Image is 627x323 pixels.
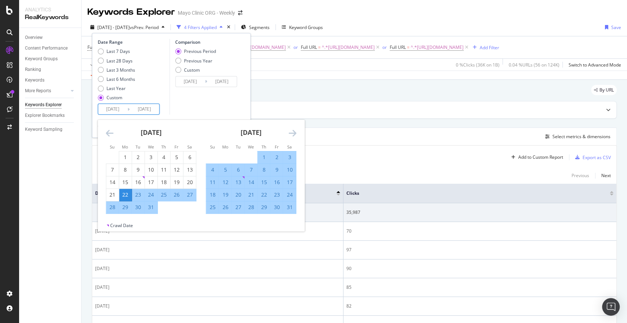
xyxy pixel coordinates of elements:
[25,44,68,52] div: Content Performance
[145,191,157,198] div: 24
[283,154,296,161] div: 3
[87,44,104,50] span: Full URL
[270,151,283,164] td: Selected. Friday, August 2, 2024
[175,67,216,73] div: Custom
[346,265,613,272] div: 90
[572,171,589,180] button: Previous
[119,189,132,201] td: Selected as start date. Monday, July 22, 2024
[219,164,232,176] td: Selected. Monday, August 5, 2024
[170,179,183,186] div: 19
[87,21,167,33] button: [DATE] - [DATE]vsPrev. Period
[132,166,144,173] div: 9
[245,204,257,211] div: 28
[110,144,115,150] small: Su
[158,189,170,201] td: Selected. Thursday, July 25, 2024
[183,176,196,189] td: Choose Saturday, July 20, 2024 as your check-out date. It’s available.
[119,151,132,164] td: Choose Monday, July 1, 2024 as your check-out date. It’s available.
[301,44,317,50] span: Full URL
[270,191,283,198] div: 23
[183,179,196,186] div: 20
[25,112,76,119] a: Explorer Bookmarks
[346,228,613,234] div: 70
[87,59,109,71] button: Apply
[107,48,130,54] div: Last 7 Days
[95,228,340,234] div: [DATE]
[261,144,266,150] small: Th
[293,44,298,51] button: or
[25,101,62,109] div: Keywords Explorer
[95,247,340,253] div: [DATE]
[183,189,196,201] td: Selected. Saturday, July 27, 2024
[98,94,135,101] div: Custom
[187,144,192,150] small: Sa
[270,189,283,201] td: Selected. Friday, August 23, 2024
[232,164,245,176] td: Selected. Tuesday, August 6, 2024
[245,191,257,198] div: 21
[602,298,620,316] div: Open Intercom Messenger
[145,179,157,186] div: 17
[170,189,183,201] td: Selected. Friday, July 26, 2024
[119,154,131,161] div: 1
[257,189,270,201] td: Selected. Thursday, August 22, 2024
[257,176,270,189] td: Selected. Thursday, August 15, 2024
[226,24,232,31] div: times
[183,151,196,164] td: Choose Saturday, July 6, 2024 as your check-out date. It’s available.
[132,164,145,176] td: Choose Tuesday, July 9, 2024 as your check-out date. It’s available.
[145,176,158,189] td: Choose Wednesday, July 17, 2024 as your check-out date. It’s available.
[591,85,617,95] div: legacy label
[552,133,610,140] div: Select metrics & dimensions
[119,191,131,198] div: 22
[110,222,133,229] div: Crawl Date
[158,191,170,198] div: 25
[232,176,245,189] td: Selected. Tuesday, August 13, 2024
[119,201,132,213] td: Selected. Monday, July 29, 2024
[145,166,157,173] div: 10
[219,166,231,173] div: 5
[145,201,158,213] td: Selected. Wednesday, July 31, 2024
[270,204,283,211] div: 30
[248,144,254,150] small: We
[170,154,183,161] div: 5
[219,191,231,198] div: 19
[245,166,257,173] div: 7
[25,87,51,95] div: More Reports
[158,179,170,186] div: 18
[141,128,162,137] strong: [DATE]
[206,164,219,176] td: Selected. Sunday, August 4, 2024
[170,164,183,176] td: Choose Friday, July 12, 2024 as your check-out date. It’s available.
[346,247,613,253] div: 97
[219,201,232,213] td: Selected. Monday, August 26, 2024
[98,48,135,54] div: Last 7 Days
[107,76,135,82] div: Last 6 Months
[25,34,76,42] a: Overview
[283,201,296,213] td: Selected. Saturday, August 31, 2024
[175,39,239,45] div: Comparison
[283,191,296,198] div: 24
[283,179,296,186] div: 17
[25,87,69,95] a: More Reports
[98,120,304,222] div: Calendar
[283,176,296,189] td: Selected. Saturday, August 17, 2024
[95,190,325,197] span: Date
[219,176,232,189] td: Selected. Monday, August 12, 2024
[25,66,41,73] div: Ranking
[206,204,219,211] div: 25
[509,62,559,68] div: 0.04 % URLs ( 56 on 124K )
[98,85,135,91] div: Last Year
[411,42,464,53] span: ^.*[URL][DOMAIN_NAME]
[158,176,170,189] td: Choose Thursday, July 18, 2024 as your check-out date. It’s available.
[132,201,145,213] td: Selected. Tuesday, July 30, 2024
[279,21,326,33] button: Keyword Groups
[145,151,158,164] td: Choose Wednesday, July 3, 2024 as your check-out date. It’s available.
[145,164,158,176] td: Choose Wednesday, July 10, 2024 as your check-out date. It’s available.
[346,190,599,197] span: Clicks
[206,179,219,186] div: 11
[106,189,119,201] td: Choose Sunday, July 21, 2024 as your check-out date. It’s available.
[132,179,144,186] div: 16
[518,155,563,159] div: Add to Custom Report
[283,166,296,173] div: 10
[106,179,119,186] div: 14
[184,24,217,30] div: 4 Filters Applied
[87,6,175,18] div: Keywords Explorer
[322,42,375,53] span: ^.*[URL][DOMAIN_NAME]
